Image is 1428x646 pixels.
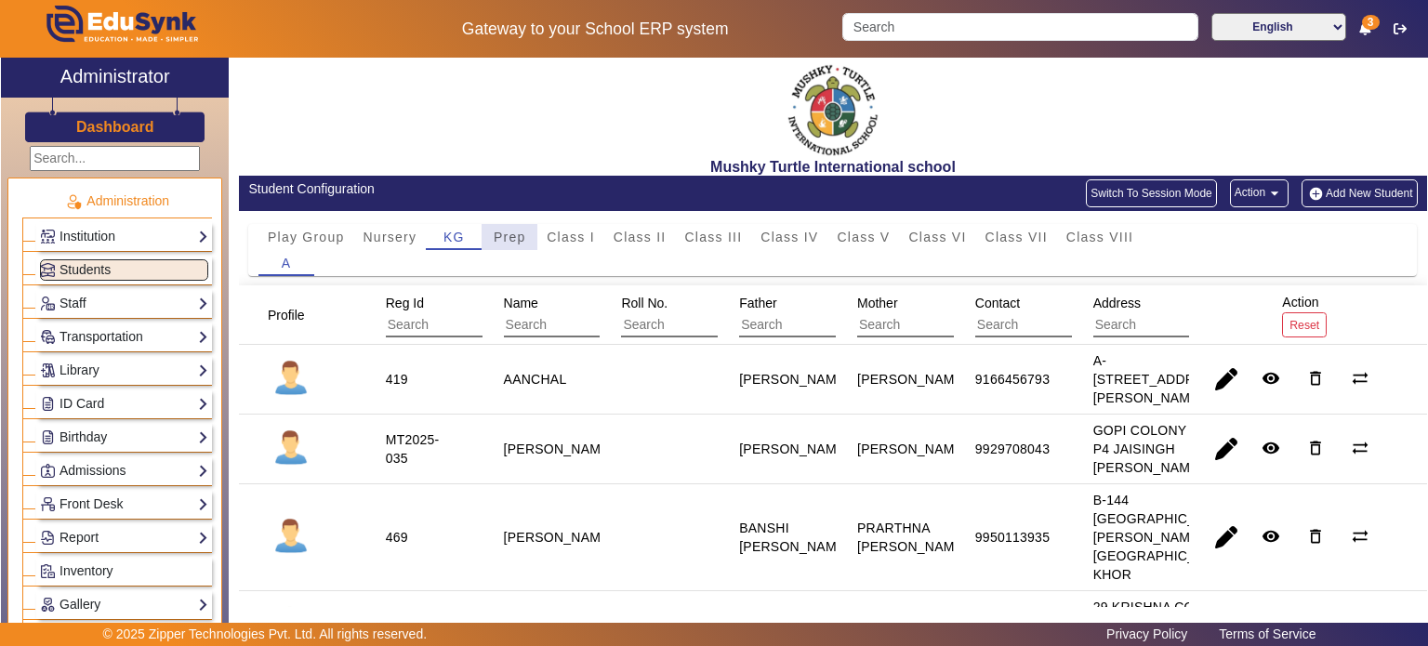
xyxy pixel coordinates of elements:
[40,259,208,281] a: Students
[837,231,890,244] span: Class V
[1066,231,1133,244] span: Class VIII
[739,313,906,337] input: Search
[739,296,776,310] span: Father
[1093,296,1141,310] span: Address
[1362,15,1380,30] span: 3
[1302,179,1417,207] button: Add New Student
[386,296,424,310] span: Reg Id
[969,286,1165,344] div: Contact
[1093,491,1233,584] div: B-144 [GEOGRAPHIC_DATA][PERSON_NAME] [GEOGRAPHIC_DATA] KHOR
[1306,369,1325,388] mat-icon: delete_outline
[268,514,314,560] img: profile.png
[363,231,416,244] span: Nursery
[367,20,823,39] h5: Gateway to your School ERP system
[1306,527,1325,546] mat-icon: delete_outline
[65,193,82,210] img: Administration.png
[386,528,408,547] div: 469
[615,286,811,344] div: Roll No.
[1097,622,1197,646] a: Privacy Policy
[1276,285,1333,344] div: Action
[1351,369,1369,388] mat-icon: sync_alt
[386,430,461,468] div: MT2025-035
[733,286,929,344] div: Father
[857,313,1024,337] input: Search
[975,370,1050,389] div: 9166456793
[857,519,967,556] div: PRARTHNA [PERSON_NAME]
[842,13,1197,41] input: Search
[30,146,200,171] input: Search...
[268,308,305,323] span: Profile
[268,356,314,402] img: profile.png
[1351,527,1369,546] mat-icon: sync_alt
[41,263,55,277] img: Students.png
[103,625,428,644] p: © 2025 Zipper Technologies Pvt. Ltd. All rights reserved.
[787,62,879,158] img: f2cfa3ea-8c3d-4776-b57d-4b8cb03411bc
[504,372,567,387] staff-with-status: AANCHAL
[379,286,575,344] div: Reg Id
[614,231,667,244] span: Class II
[1306,186,1326,202] img: add-new-student.png
[739,519,849,556] div: BANSHI [PERSON_NAME]
[41,564,55,578] img: Inventory.png
[386,313,552,337] input: Search
[621,296,668,310] span: Roll No.
[985,231,1048,244] span: Class VII
[22,191,212,211] p: Administration
[1086,179,1217,207] button: Switch To Session Mode
[282,257,292,270] span: A
[59,563,113,578] span: Inventory
[547,231,595,244] span: Class I
[975,296,1020,310] span: Contact
[504,313,670,337] input: Search
[261,298,328,332] div: Profile
[1351,439,1369,457] mat-icon: sync_alt
[1262,527,1280,546] mat-icon: remove_red_eye
[1282,312,1327,337] button: Reset
[1093,351,1225,407] div: A-[STREET_ADDRESS][PERSON_NAME]
[75,117,155,137] a: Dashboard
[1210,622,1325,646] a: Terms of Service
[268,426,314,472] img: profile.png
[975,313,1142,337] input: Search
[1265,184,1284,203] mat-icon: arrow_drop_down
[76,118,154,136] h3: Dashboard
[1087,286,1283,344] div: Address
[684,231,742,244] span: Class III
[857,440,967,458] div: [PERSON_NAME]
[1262,439,1280,457] mat-icon: remove_red_eye
[504,442,614,456] staff-with-status: [PERSON_NAME]
[386,370,408,389] div: 419
[497,286,694,344] div: Name
[975,440,1050,458] div: 9929708043
[908,231,966,244] span: Class VI
[1230,179,1289,207] button: Action
[443,231,465,244] span: KG
[494,231,526,244] span: Prep
[248,179,823,199] div: Student Configuration
[739,440,849,458] div: [PERSON_NAME]
[1093,313,1260,337] input: Search
[1306,439,1325,457] mat-icon: delete_outline
[40,560,208,582] a: Inventory
[504,530,614,545] staff-with-status: [PERSON_NAME]
[851,286,1047,344] div: Mother
[857,370,967,389] div: [PERSON_NAME]
[1262,369,1280,388] mat-icon: remove_red_eye
[239,158,1427,176] h2: Mushky Turtle International school
[1,58,229,98] a: Administrator
[1093,421,1203,477] div: GOPI COLONY P4 JAISINGH [PERSON_NAME]
[857,296,898,310] span: Mother
[621,313,787,337] input: Search
[739,370,849,389] div: [PERSON_NAME]
[975,528,1050,547] div: 9950113935
[268,231,345,244] span: Play Group
[60,65,170,87] h2: Administrator
[59,262,111,277] span: Students
[760,231,818,244] span: Class IV
[504,296,538,310] span: Name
